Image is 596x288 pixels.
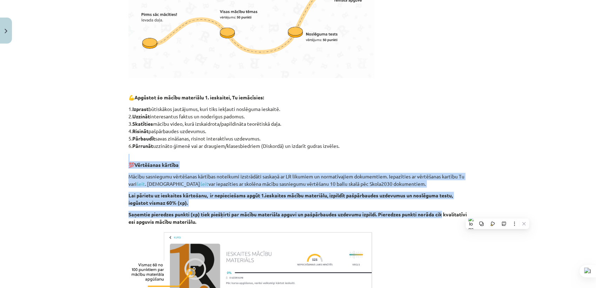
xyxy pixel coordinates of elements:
b: Pārrunāt [132,143,153,149]
b: Vērtēšanas kārtība [134,162,179,168]
p: Mācību sasniegumu vērtēšanas kārtības noteikumi izstrādāti saskaņā ar LR likumiem un normatīvajie... [128,173,468,188]
b: Risināt [132,128,148,134]
p: 💯 [128,154,468,169]
b: Skatīties [132,120,153,127]
b: Uzzināt [132,113,150,119]
a: šeit [137,181,145,187]
p: 1. būtiskākos jautājumus, kuri tiks iekļauti noslēguma ieskaitē. 2. interesantus faktus un noderī... [128,105,468,150]
p: 💪 [128,94,468,101]
b: Pārbaudīt [132,135,155,142]
b: Lai pārietu uz ieskaites kārtošanu, ir nepieciešams apgūt 1.ieskaites mācību materiālu, izpildīt ... [128,192,453,206]
b: Izprast [132,106,148,112]
a: šeit [200,181,208,187]
b: Saņemtie pieredzes punkti (xp) tiek piešķirti par mācību materiāla apguvi un pašpārbaudes uzdevum... [128,211,467,225]
img: icon-close-lesson-0947bae3869378f0d4975bcd49f059093ad1ed9edebbc8119c70593378902aed.svg [5,29,7,33]
b: Apgūstot šo mācību materiālu 1. ieskaitei, Tu iemācīsies: [134,94,264,100]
